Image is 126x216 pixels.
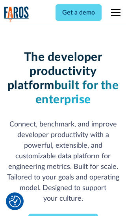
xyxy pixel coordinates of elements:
button: Cookie Settings [9,196,21,207]
a: home [4,6,29,22]
p: Connect, benchmark, and improve developer productivity with a powerful, extensible, and customiza... [4,119,122,204]
span: built for the enterprise [35,80,119,106]
div: menu [106,3,122,22]
a: Get a demo [56,4,102,21]
img: Revisit consent button [9,196,21,207]
h1: The developer productivity platform [4,50,122,107]
img: Logo of the analytics and reporting company Faros. [4,6,29,22]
